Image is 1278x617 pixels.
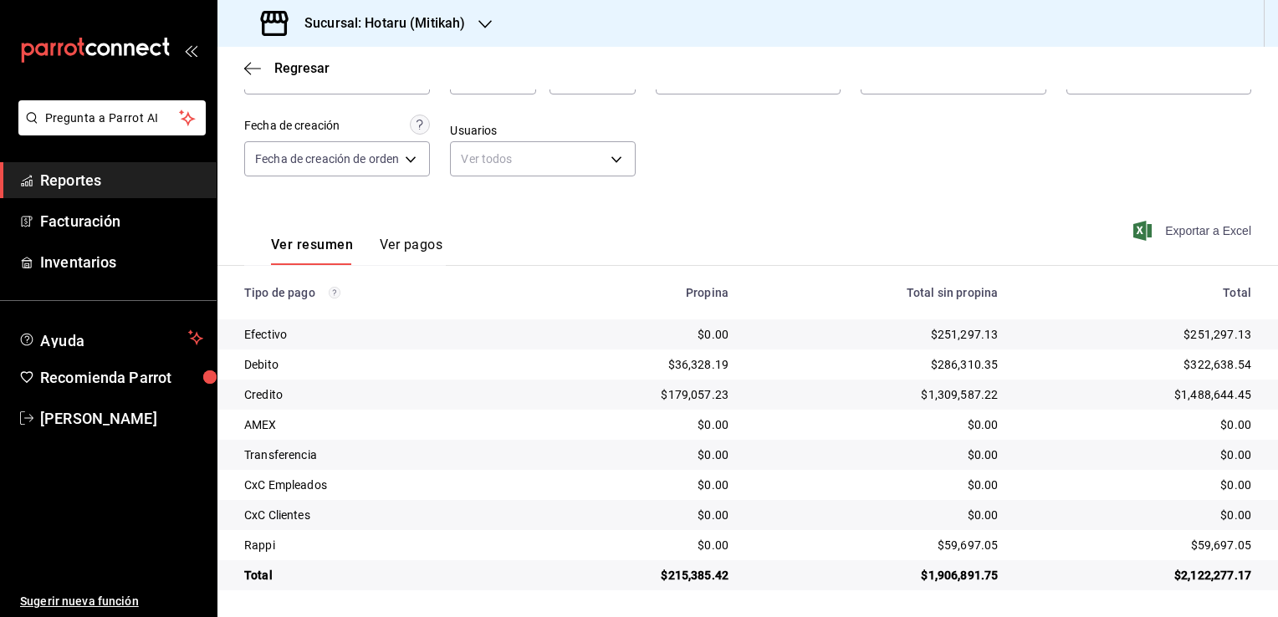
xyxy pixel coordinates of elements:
[244,386,514,403] div: Credito
[541,286,728,299] div: Propina
[1025,537,1251,553] div: $59,697.05
[329,287,340,298] svg: Los pagos realizados con Pay y otras terminales son montos brutos.
[755,567,998,584] div: $1,906,891.75
[1025,446,1251,463] div: $0.00
[18,100,206,135] button: Pregunta a Parrot AI
[40,407,203,430] span: [PERSON_NAME]
[184,43,197,57] button: open_drawer_menu
[12,121,206,139] a: Pregunta a Parrot AI
[40,328,181,348] span: Ayuda
[271,237,442,265] div: navigation tabs
[541,446,728,463] div: $0.00
[755,507,998,523] div: $0.00
[1025,416,1251,433] div: $0.00
[1025,386,1251,403] div: $1,488,644.45
[541,356,728,373] div: $36,328.19
[1025,477,1251,493] div: $0.00
[1025,286,1251,299] div: Total
[755,386,998,403] div: $1,309,587.22
[541,567,728,584] div: $215,385.42
[244,507,514,523] div: CxC Clientes
[274,60,330,76] span: Regresar
[244,326,514,343] div: Efectivo
[541,416,728,433] div: $0.00
[40,366,203,389] span: Recomienda Parrot
[244,60,330,76] button: Regresar
[1025,356,1251,373] div: $322,638.54
[40,210,203,232] span: Facturación
[755,446,998,463] div: $0.00
[1025,567,1251,584] div: $2,122,277.17
[380,237,442,265] button: Ver pagos
[755,326,998,343] div: $251,297.13
[755,477,998,493] div: $0.00
[244,537,514,553] div: Rappi
[541,386,728,403] div: $179,057.23
[755,356,998,373] div: $286,310.35
[541,537,728,553] div: $0.00
[40,169,203,191] span: Reportes
[755,286,998,299] div: Total sin propina
[244,117,340,135] div: Fecha de creación
[541,507,728,523] div: $0.00
[45,110,180,127] span: Pregunta a Parrot AI
[450,141,635,176] div: Ver todos
[291,13,465,33] h3: Sucursal: Hotaru (Mitikah)
[255,150,399,167] span: Fecha de creación de orden
[1137,221,1251,241] button: Exportar a Excel
[755,416,998,433] div: $0.00
[40,251,203,273] span: Inventarios
[755,537,998,553] div: $59,697.05
[450,125,635,136] label: Usuarios
[20,593,203,610] span: Sugerir nueva función
[244,477,514,493] div: CxC Empleados
[244,356,514,373] div: Debito
[271,237,353,265] button: Ver resumen
[244,567,514,584] div: Total
[244,286,514,299] div: Tipo de pago
[1025,326,1251,343] div: $251,297.13
[541,477,728,493] div: $0.00
[1025,507,1251,523] div: $0.00
[244,416,514,433] div: AMEX
[244,446,514,463] div: Transferencia
[541,326,728,343] div: $0.00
